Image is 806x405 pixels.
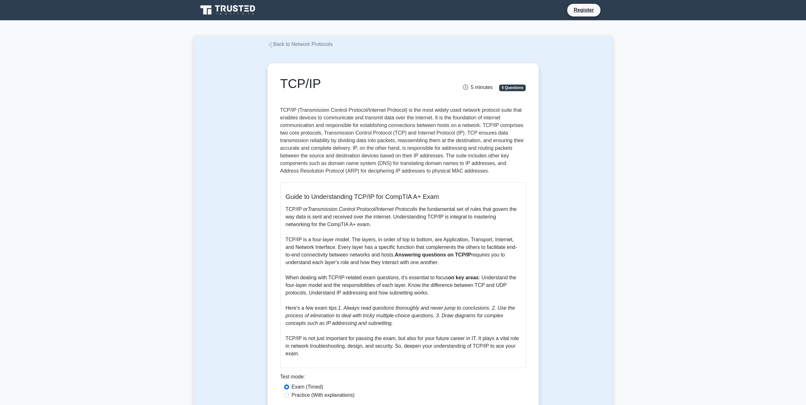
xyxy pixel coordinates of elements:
[286,206,521,358] p: TCP/IP or is the fundamental set of rules that govern the way data is sent and received over the ...
[286,193,521,200] h5: Guide to Understanding TCP/IP for CompTIA A+ Exam
[286,305,515,326] i: 1. Always read questions thoroughly and never jump to conclusions. 2. Use the process of eliminat...
[280,373,526,383] div: Test mode:
[280,106,526,177] p: TCP/IP (Transmission Control Protocol/Internet Protocol) is the most widely used network protocol...
[280,76,441,91] h1: TCP/IP
[448,275,479,280] b: on key areas
[292,383,323,391] label: Exam (Timed)
[268,41,333,47] a: Back to Network Protocols
[308,206,414,212] i: Transmission Control Protocol/Internet Protocol
[463,85,492,90] span: 5 minutes
[570,6,598,14] a: Register
[292,391,355,399] label: Practice (With explanations)
[499,85,526,91] span: 5 Questions
[395,252,472,257] b: Answering questions on TCP/IP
